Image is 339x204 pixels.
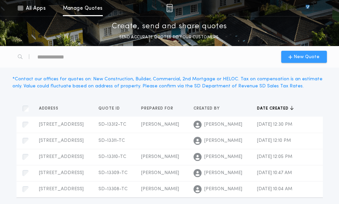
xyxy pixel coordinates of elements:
img: vs-icon [293,5,322,11]
button: New Quote [281,51,327,63]
span: [DATE] 12:05 PM [257,154,292,159]
span: SD-13311-TC [98,138,125,143]
span: [PERSON_NAME] [204,121,242,128]
button: Created by [194,105,225,112]
span: Quote ID [98,106,121,111]
span: [PERSON_NAME] [141,170,179,175]
span: [PERSON_NAME] [204,137,242,144]
img: img [166,4,173,12]
span: SD-13312-TC [98,122,126,127]
span: [STREET_ADDRESS] [39,138,84,143]
span: Address [39,106,60,111]
span: SD-13310-TC [98,154,126,159]
div: * Contact our offices for quotes on: New Construction, Builder, Commercial, 2nd Mortgage or HELOC... [12,76,327,90]
span: [STREET_ADDRESS] [39,122,84,127]
button: Quote ID [98,105,125,112]
p: Create, send and share quotes [112,21,227,32]
span: [STREET_ADDRESS] [39,187,84,192]
span: New Quote [294,53,320,60]
span: [DATE] 10:47 AM [257,170,292,175]
span: [PERSON_NAME] [204,154,242,160]
button: Address [39,105,63,112]
span: [PERSON_NAME] [141,187,179,192]
span: [PERSON_NAME] [204,170,242,176]
span: [DATE] 10:04 AM [257,187,292,192]
button: Date created [257,105,294,112]
span: Created by [194,106,221,111]
p: SEND ACCURATE QUOTES TO YOUR CUSTOMERS. [119,34,219,41]
span: Date created [257,106,290,111]
span: [PERSON_NAME] [204,186,242,193]
span: Prepared for [141,106,175,111]
span: SD-13308-TC [98,187,128,192]
span: [STREET_ADDRESS] [39,154,84,159]
span: [STREET_ADDRESS] [39,170,84,175]
span: [PERSON_NAME] [141,154,179,159]
span: SD-13309-TC [98,170,128,175]
span: [DATE] 12:30 PM [257,122,292,127]
span: [DATE] 12:10 PM [257,138,291,143]
span: [PERSON_NAME] [141,122,179,127]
